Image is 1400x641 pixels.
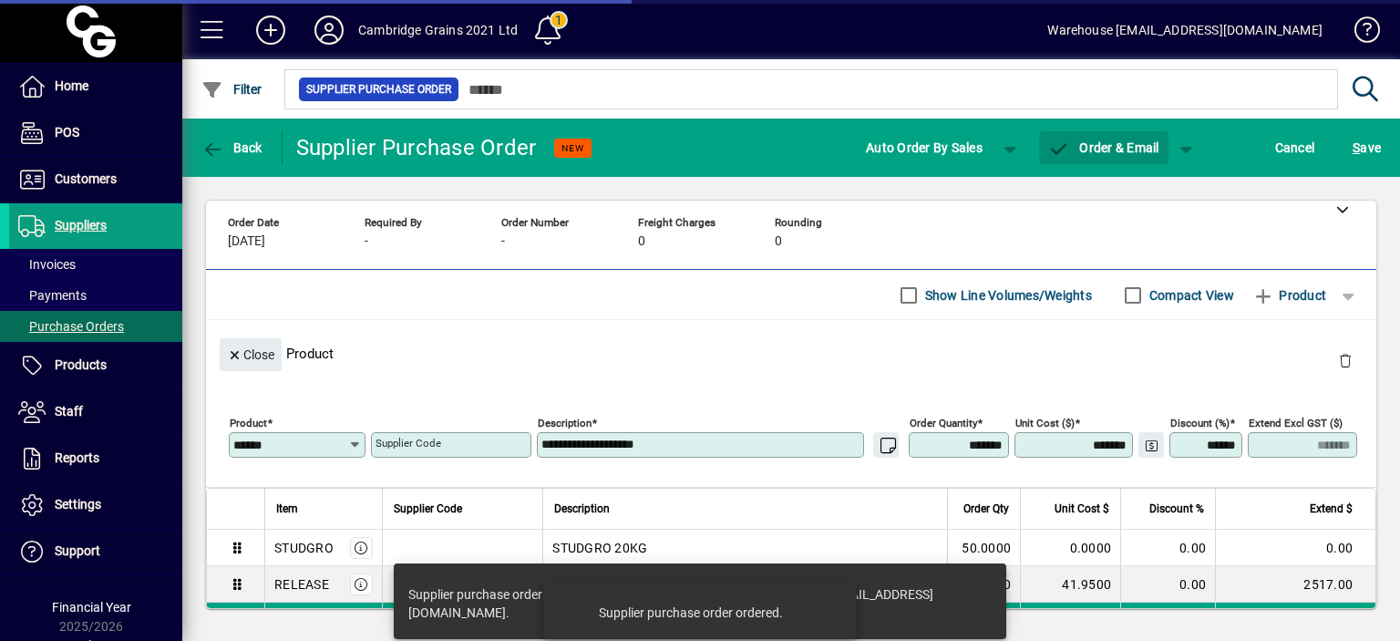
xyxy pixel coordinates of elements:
[1020,530,1120,566] td: 0.0000
[910,417,977,429] mat-label: Order Quantity
[182,131,283,164] app-page-header-button: Back
[1120,566,1215,603] td: 0.00
[18,288,87,303] span: Payments
[228,234,265,249] span: [DATE]
[947,530,1020,566] td: 50.0000
[55,497,101,512] span: Settings
[201,140,262,155] span: Back
[501,234,505,249] span: -
[1047,16,1323,45] div: Warehouse [EMAIL_ADDRESS][DOMAIN_NAME]
[1353,133,1381,162] span: ave
[1271,131,1320,164] button: Cancel
[55,450,99,465] span: Reports
[1215,603,1375,639] td: 1775.00
[9,343,182,388] a: Products
[206,320,1376,387] div: Product
[1215,566,1375,603] td: 2517.00
[775,234,782,249] span: 0
[18,319,124,334] span: Purchase Orders
[55,357,107,372] span: Products
[9,249,182,280] a: Invoices
[1048,140,1159,155] span: Order & Email
[276,499,298,519] span: Item
[197,131,267,164] button: Back
[230,417,267,429] mat-label: Product
[197,73,267,106] button: Filter
[9,157,182,202] a: Customers
[55,543,100,558] span: Support
[1252,281,1326,310] span: Product
[1120,530,1215,566] td: 0.00
[1138,432,1164,458] button: Change Price Levels
[552,539,647,557] span: STUDGRO 20KG
[55,78,88,93] span: Home
[9,311,182,342] a: Purchase Orders
[1310,499,1353,519] span: Extend $
[9,280,182,311] a: Payments
[561,142,584,154] span: NEW
[365,234,368,249] span: -
[1249,417,1343,429] mat-label: Extend excl GST ($)
[9,482,182,528] a: Settings
[306,80,451,98] span: Supplier Purchase Order
[1015,417,1075,429] mat-label: Unit Cost ($)
[1020,566,1120,603] td: 41.9500
[9,389,182,435] a: Staff
[242,14,300,47] button: Add
[1353,140,1360,155] span: S
[358,16,518,45] div: Cambridge Grains 2021 Ltd
[274,575,329,594] div: RELEASE
[1039,131,1168,164] button: Order & Email
[1215,530,1375,566] td: 0.00
[9,64,182,109] a: Home
[9,436,182,481] a: Reports
[1055,499,1109,519] span: Unit Cost $
[1243,279,1335,312] button: Product
[1120,603,1215,639] td: 0.00
[227,340,274,370] span: Close
[52,600,131,615] span: Financial Year
[55,218,107,233] span: Suppliers
[201,82,262,97] span: Filter
[963,499,1009,519] span: Order Qty
[1348,131,1385,164] button: Save
[638,234,645,249] span: 0
[1170,417,1230,429] mat-label: Discount (%)
[408,585,973,622] div: Supplier purchase order #8096 posted. Supplier purchase order emailed to [EMAIL_ADDRESS][DOMAIN_N...
[599,604,783,622] div: Supplier purchase order ordered.
[1323,338,1367,382] button: Delete
[300,14,358,47] button: Profile
[857,131,992,164] button: Auto Order By Sales
[1020,603,1120,639] td: 35.5000
[1275,133,1315,162] span: Cancel
[1146,286,1234,305] label: Compact View
[9,529,182,574] a: Support
[296,133,537,162] div: Supplier Purchase Order
[274,539,334,557] div: STUDGRO
[866,133,983,162] span: Auto Order By Sales
[554,499,610,519] span: Description
[921,286,1092,305] label: Show Line Volumes/Weights
[538,417,592,429] mat-label: Description
[215,346,286,362] app-page-header-button: Close
[55,125,79,140] span: POS
[1323,352,1367,368] app-page-header-button: Delete
[55,171,117,186] span: Customers
[9,110,182,156] a: POS
[18,257,76,272] span: Invoices
[394,499,462,519] span: Supplier Code
[1149,499,1204,519] span: Discount %
[1341,4,1377,63] a: Knowledge Base
[55,404,83,419] span: Staff
[376,437,441,450] mat-label: Supplier Code
[220,338,282,371] button: Close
